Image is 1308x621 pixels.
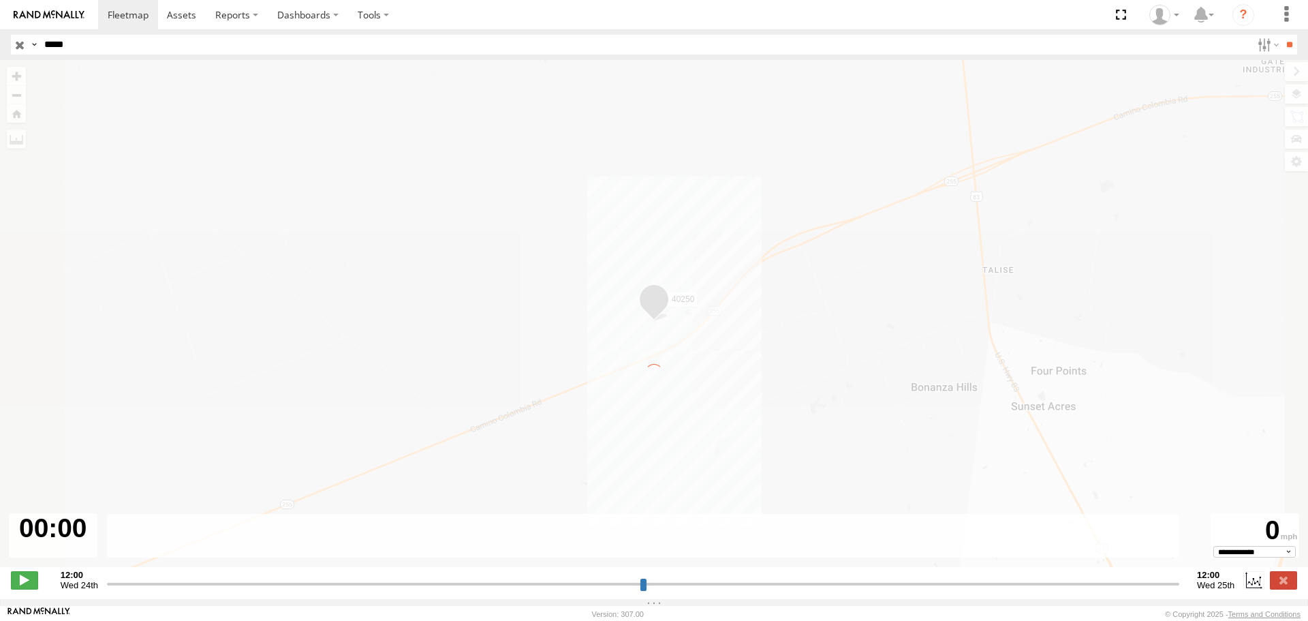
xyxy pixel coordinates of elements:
strong: 12:00 [1197,570,1234,580]
span: Wed 25th [1197,580,1234,590]
a: Visit our Website [7,607,70,621]
div: 0 [1213,515,1297,546]
img: rand-logo.svg [14,10,84,20]
a: Terms and Conditions [1228,610,1301,618]
strong: 12:00 [61,570,98,580]
label: Search Query [29,35,40,55]
span: Wed 24th [61,580,98,590]
label: Search Filter Options [1252,35,1281,55]
div: © Copyright 2025 - [1165,610,1301,618]
div: Caseta Laredo TX [1144,5,1184,25]
div: Version: 307.00 [592,610,644,618]
label: Close [1270,571,1297,589]
i: ? [1232,4,1254,26]
label: Play/Stop [11,571,38,589]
